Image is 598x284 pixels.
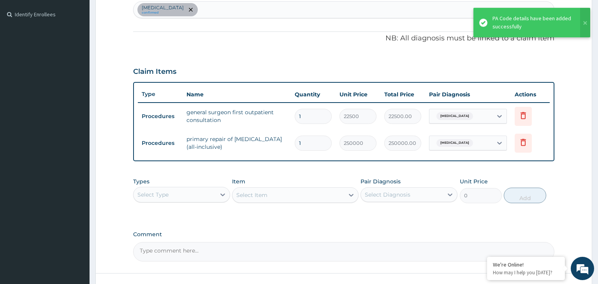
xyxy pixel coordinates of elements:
[138,87,183,101] th: Type
[336,87,380,102] th: Unit Price
[40,44,131,54] div: Chat with us now
[4,196,148,223] textarea: Type your message and hit 'Enter'
[460,178,488,185] label: Unit Price
[232,178,245,185] label: Item
[183,105,291,128] td: general surgeon first outpatient consultation
[137,191,169,199] div: Select Type
[436,139,473,147] span: [MEDICAL_DATA]
[14,39,32,58] img: d_794563401_company_1708531726252_794563401
[138,109,183,124] td: Procedures
[492,14,573,31] div: PA Code details have been added successfully
[142,11,184,15] small: confirmed
[183,87,291,102] th: Name
[133,68,176,76] h3: Claim Items
[133,231,555,238] label: Comment
[138,136,183,150] td: Procedures
[493,269,559,276] p: How may I help you today?
[365,191,410,199] div: Select Diagnosis
[128,4,146,23] div: Minimize live chat window
[493,261,559,268] div: We're Online!
[504,188,546,203] button: Add
[291,87,336,102] th: Quantity
[511,87,550,102] th: Actions
[142,5,184,11] p: [MEDICAL_DATA]
[380,87,425,102] th: Total Price
[436,112,473,120] span: [MEDICAL_DATA]
[187,6,194,13] span: remove selection option
[45,90,107,168] span: We're online!
[133,178,149,185] label: Types
[133,33,555,44] p: NB: All diagnosis must be linked to a claim item
[183,131,291,155] td: primary repair of [MEDICAL_DATA] (all-inclusive)
[425,87,511,102] th: Pair Diagnosis
[361,178,401,185] label: Pair Diagnosis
